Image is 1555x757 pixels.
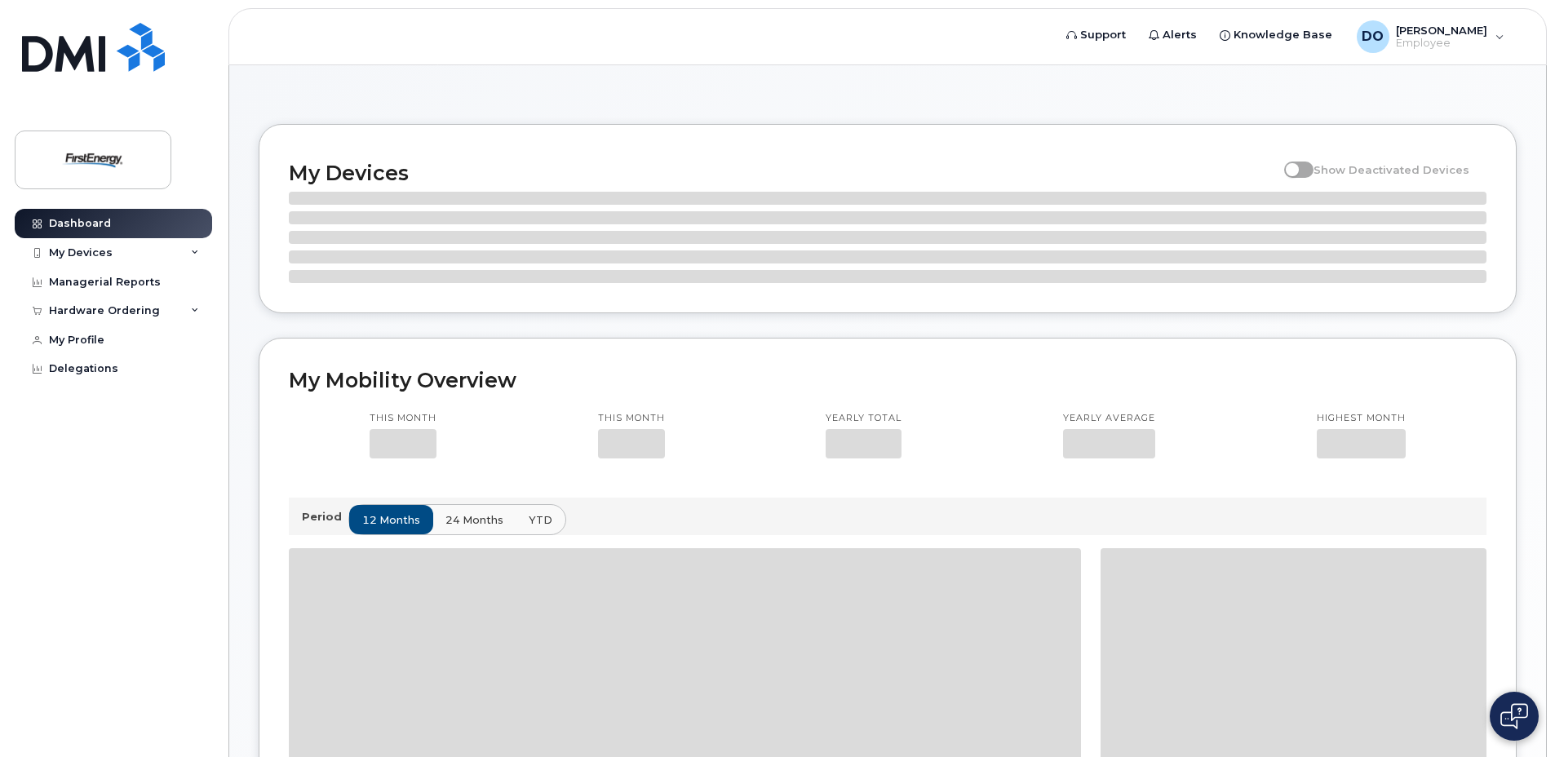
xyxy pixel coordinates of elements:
[1284,154,1297,167] input: Show Deactivated Devices
[289,368,1486,392] h2: My Mobility Overview
[598,412,665,425] p: This month
[445,512,503,528] span: 24 months
[370,412,436,425] p: This month
[1063,412,1155,425] p: Yearly average
[529,512,552,528] span: YTD
[1314,163,1469,176] span: Show Deactivated Devices
[1500,703,1528,729] img: Open chat
[289,161,1276,185] h2: My Devices
[1317,412,1406,425] p: Highest month
[302,509,348,525] p: Period
[826,412,902,425] p: Yearly total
